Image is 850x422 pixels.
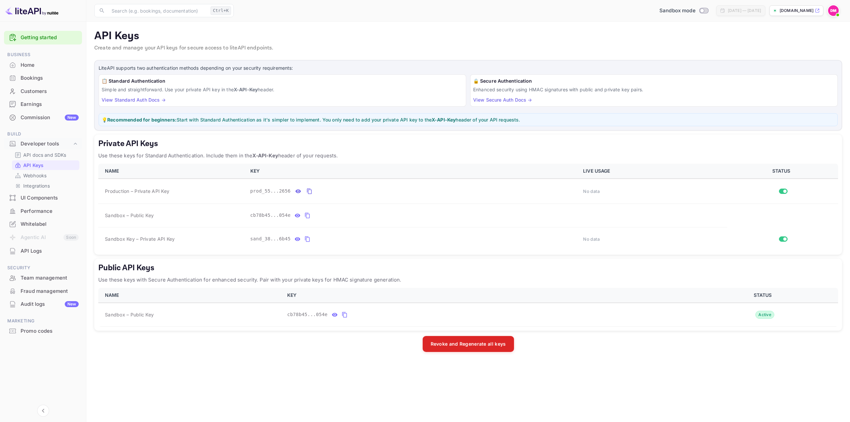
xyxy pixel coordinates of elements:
[108,4,208,17] input: Search (e.g. bookings, documentation)
[98,138,838,149] h5: Private API Keys
[4,31,82,44] div: Getting started
[4,85,82,97] a: Customers
[283,288,690,303] th: KEY
[690,288,838,303] th: STATUS
[98,288,838,327] table: public api keys table
[4,285,82,297] a: Fraud management
[4,218,82,230] a: Whitelabel
[65,115,79,121] div: New
[37,405,49,417] button: Collapse navigation
[4,192,82,205] div: UI Components
[21,34,79,42] a: Getting started
[21,194,79,202] div: UI Components
[21,220,79,228] div: Whitelabel
[102,77,463,85] h6: 📋 Standard Authentication
[250,235,291,242] span: sand_38...6b45
[755,311,774,319] div: Active
[4,218,82,231] div: Whitelabel
[102,86,463,93] p: Simple and straightforward. Use your private API key in the header.
[4,111,82,124] a: CommissionNew
[579,164,727,179] th: LIVE USAGE
[98,164,246,179] th: NAME
[65,301,79,307] div: New
[105,311,154,318] span: Sandbox – Public Key
[15,172,77,179] a: Webhooks
[21,61,79,69] div: Home
[12,181,79,191] div: Integrations
[4,59,82,71] a: Home
[21,101,79,108] div: Earnings
[4,98,82,110] a: Earnings
[4,72,82,84] a: Bookings
[21,300,79,308] div: Audit logs
[98,288,283,303] th: NAME
[583,236,600,242] span: No data
[4,272,82,285] div: Team management
[99,64,838,72] p: LiteAPI supports two authentication methods depending on your security requirements:
[4,98,82,111] div: Earnings
[287,311,328,318] span: cb78b45...054e
[98,152,838,160] p: Use these keys for Standard Authentication. Include them in the header of your requests.
[4,85,82,98] div: Customers
[4,205,82,218] div: Performance
[23,172,46,179] p: Webhooks
[4,325,82,338] div: Promo codes
[105,236,175,242] span: Sandbox Key – Private API Key
[4,245,82,258] div: API Logs
[4,138,82,150] div: Developer tools
[98,263,838,273] h5: Public API Keys
[21,274,79,282] div: Team management
[4,192,82,204] a: UI Components
[4,264,82,272] span: Security
[21,114,79,122] div: Commission
[94,44,842,52] p: Create and manage your API keys for secure access to liteAPI endpoints.
[583,189,600,194] span: No data
[21,88,79,95] div: Customers
[23,182,50,189] p: Integrations
[659,7,696,15] span: Sandbox mode
[423,336,514,352] button: Revoke and Regenerate all keys
[15,162,77,169] a: API Keys
[107,117,177,123] strong: Recommended for beginners:
[102,116,835,123] p: 💡 Start with Standard Authentication as it's simpler to implement. You only need to add your priv...
[4,298,82,310] a: Audit logsNew
[4,245,82,257] a: API Logs
[250,188,291,195] span: prod_55...2656
[23,162,43,169] p: API Keys
[211,6,231,15] div: Ctrl+K
[246,164,579,179] th: KEY
[15,182,77,189] a: Integrations
[21,247,79,255] div: API Logs
[21,208,79,215] div: Performance
[728,8,761,14] div: [DATE] — [DATE]
[4,130,82,138] span: Build
[4,72,82,85] div: Bookings
[12,150,79,160] div: API docs and SDKs
[12,171,79,180] div: Webhooks
[98,164,838,251] table: private api keys table
[828,5,839,16] img: Dylan McLean
[4,205,82,217] a: Performance
[657,7,711,15] div: Switch to Production mode
[21,288,79,295] div: Fraud management
[98,276,838,284] p: Use these keys with Secure Authentication for enhanced security. Pair with your private keys for ...
[15,151,77,158] a: API docs and SDKs
[780,8,813,14] p: [DOMAIN_NAME]
[473,86,835,93] p: Enhanced security using HMAC signatures with public and private key pairs.
[234,87,258,92] strong: X-API-Key
[94,30,842,43] p: API Keys
[4,272,82,284] a: Team management
[252,152,278,159] strong: X-API-Key
[4,59,82,72] div: Home
[12,160,79,170] div: API Keys
[4,51,82,58] span: Business
[21,74,79,82] div: Bookings
[21,327,79,335] div: Promo codes
[4,285,82,298] div: Fraud management
[23,151,66,158] p: API docs and SDKs
[727,164,838,179] th: STATUS
[105,212,154,219] span: Sandbox – Public Key
[4,317,82,325] span: Marketing
[21,140,72,148] div: Developer tools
